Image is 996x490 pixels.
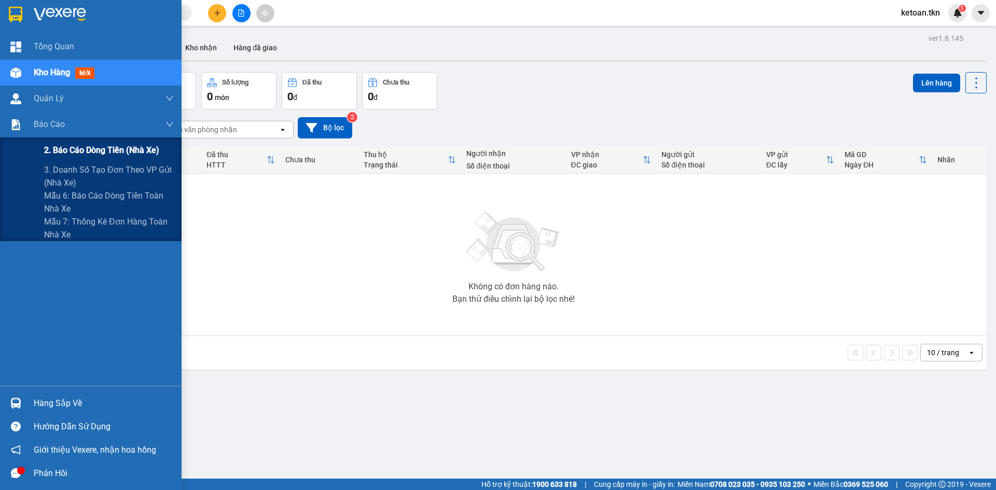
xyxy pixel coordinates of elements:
span: caret-down [976,8,986,18]
span: plus [214,9,221,17]
div: Người nhận [466,149,560,158]
strong: 1900 633 818 [532,480,577,488]
span: file-add [238,9,245,17]
div: Đã thu [206,150,267,159]
div: Số điện thoại [661,161,755,169]
sup: 2 [347,112,357,122]
div: Không có đơn hàng nào. [468,283,559,291]
div: Chọn văn phòng nhận [165,124,237,135]
div: VP nhận [571,150,643,159]
button: Lên hàng [913,74,960,92]
button: caret-down [972,4,990,22]
span: question-circle [11,422,21,431]
span: down [165,120,174,129]
span: Giới thiệu Vexere, nhận hoa hồng [34,443,156,456]
div: Chưa thu [285,156,353,164]
button: Bộ lọc [298,117,352,138]
span: | [585,479,586,490]
img: dashboard-icon [10,41,21,52]
div: Hàng sắp về [34,396,174,411]
button: Hàng đã giao [225,35,285,60]
th: Toggle SortBy [566,146,657,174]
span: Hỗ trợ kỹ thuật: [481,479,577,490]
img: icon-new-feature [953,8,962,18]
div: Bạn thử điều chỉnh lại bộ lọc nhé! [452,295,575,303]
span: notification [11,445,21,455]
span: Quản Lý [34,92,64,105]
svg: open [967,348,976,357]
strong: 0708 023 035 - 0935 103 250 [710,480,805,488]
th: Toggle SortBy [201,146,280,174]
span: 0 [287,90,293,103]
div: HTTT [206,161,267,169]
img: warehouse-icon [10,93,21,104]
span: món [215,93,229,102]
span: down [165,94,174,103]
img: solution-icon [10,119,21,130]
strong: 0369 525 060 [843,480,888,488]
span: đ [374,93,378,102]
div: Chưa thu [383,79,409,86]
span: đ [293,93,297,102]
img: logo-vxr [9,7,22,22]
div: Trạng thái [364,161,448,169]
span: 1 [960,5,964,12]
th: Toggle SortBy [839,146,932,174]
div: ĐC giao [571,161,643,169]
span: 0 [368,90,374,103]
sup: 1 [959,5,966,12]
div: Ngày ĐH [845,161,919,169]
span: Mẫu 6: Báo cáo dòng tiền toàn nhà xe [44,189,174,215]
button: Số lượng0món [201,72,276,109]
span: Miền Nam [677,479,805,490]
button: Đã thu0đ [282,72,357,109]
div: ver 1.8.145 [929,33,963,44]
span: 2. Báo cáo dòng tiền (nhà xe) [44,144,159,157]
button: aim [256,4,274,22]
div: Mã GD [845,150,919,159]
div: Đã thu [302,79,322,86]
svg: open [279,125,287,134]
span: ketoan.tkn [893,6,948,19]
button: Kho nhận [177,35,225,60]
div: Phản hồi [34,466,174,481]
div: ĐC lấy [766,161,826,169]
th: Toggle SortBy [358,146,461,174]
span: mới [75,67,94,79]
div: Nhãn [937,156,981,164]
span: | [896,479,897,490]
span: ⚪️ [808,482,811,486]
span: 0 [207,90,213,103]
span: Kho hàng [34,67,70,77]
span: Miền Bắc [813,479,888,490]
img: svg+xml;base64,PHN2ZyBjbGFzcz0ibGlzdC1wbHVnX19zdmciIHhtbG5zPSJodHRwOi8vd3d3LnczLm9yZy8yMDAwL3N2Zy... [462,206,565,278]
button: plus [208,4,226,22]
button: Chưa thu0đ [362,72,437,109]
img: warehouse-icon [10,398,21,409]
span: aim [261,9,269,17]
div: Người gửi [661,150,755,159]
span: Tổng Quan [34,40,74,53]
button: file-add [232,4,251,22]
div: Thu hộ [364,150,448,159]
div: 10 / trang [927,347,959,358]
span: Báo cáo [34,118,65,131]
span: message [11,468,21,478]
th: Toggle SortBy [761,146,839,174]
div: Hướng dẫn sử dụng [34,419,174,435]
div: Số điện thoại [466,162,560,170]
span: Mẫu 7: Thống kê đơn hàng toàn nhà xe [44,215,174,241]
span: 3. Doanh số tạo đơn theo VP gửi (nhà xe) [44,163,174,189]
img: warehouse-icon [10,67,21,78]
span: copyright [938,481,946,488]
span: Cung cấp máy in - giấy in: [594,479,675,490]
div: VP gửi [766,150,826,159]
div: Số lượng [222,79,248,86]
